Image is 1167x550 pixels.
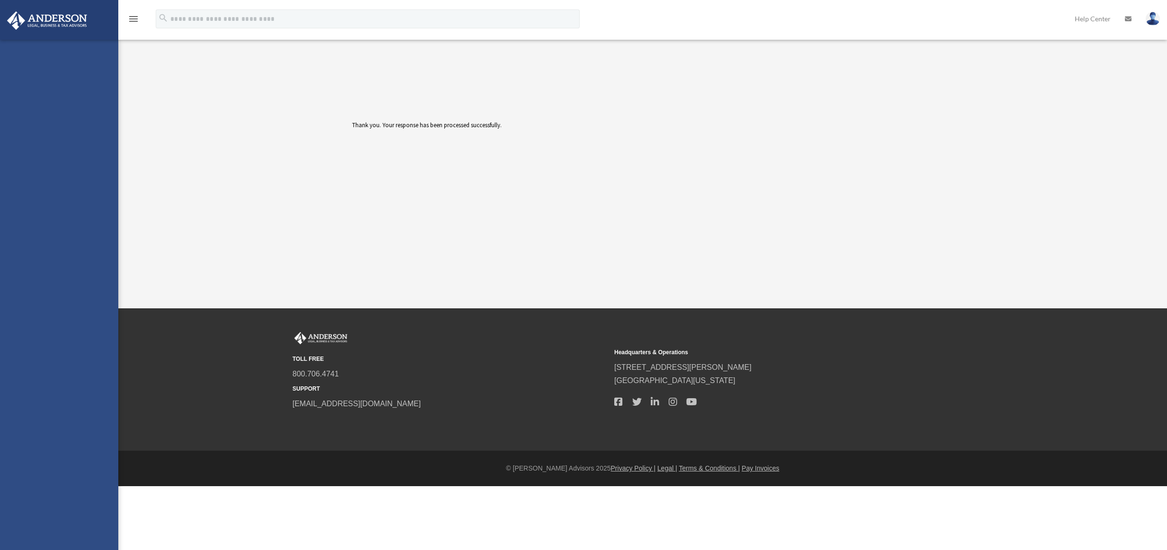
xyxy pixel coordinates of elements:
i: search [158,13,168,23]
div: Thank you. Your response has been processed successfully. [352,120,704,191]
small: SUPPORT [292,384,608,394]
a: Pay Invoices [742,464,779,472]
a: menu [128,17,139,25]
a: Terms & Conditions | [679,464,740,472]
a: Privacy Policy | [611,464,656,472]
small: TOLL FREE [292,354,608,364]
i: menu [128,13,139,25]
a: [STREET_ADDRESS][PERSON_NAME] [614,363,751,371]
img: Anderson Advisors Platinum Portal [292,332,349,344]
div: © [PERSON_NAME] Advisors 2025 [118,463,1167,474]
a: 800.706.4741 [292,370,339,378]
a: Legal | [657,464,677,472]
a: [GEOGRAPHIC_DATA][US_STATE] [614,376,735,384]
small: Headquarters & Operations [614,348,929,358]
img: Anderson Advisors Platinum Portal [4,11,90,30]
a: [EMAIL_ADDRESS][DOMAIN_NAME] [292,400,421,408]
img: User Pic [1146,12,1160,26]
